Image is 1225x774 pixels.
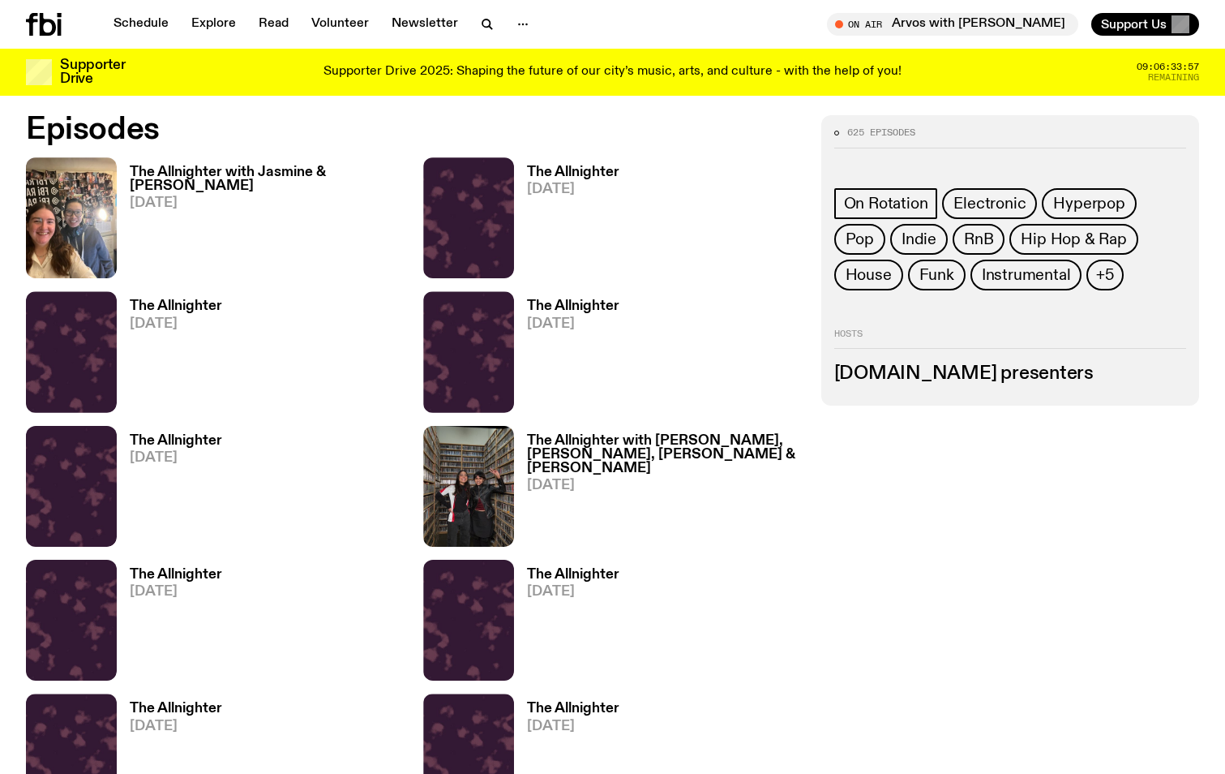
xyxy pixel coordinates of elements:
[1148,73,1199,82] span: Remaining
[527,702,619,716] h3: The Allnighter
[130,451,222,465] span: [DATE]
[26,115,802,144] h2: Episodes
[514,299,619,412] a: The Allnighter[DATE]
[182,13,246,36] a: Explore
[323,65,902,80] p: Supporter Drive 2025: Shaping the future of our city’s music, arts, and culture - with the help o...
[130,299,222,313] h3: The Allnighter
[527,183,619,196] span: [DATE]
[130,317,222,331] span: [DATE]
[514,166,619,278] a: The Allnighter[DATE]
[902,230,936,248] span: Indie
[827,13,1078,36] button: On AirArvos with [PERSON_NAME]
[890,224,948,255] a: Indie
[1137,62,1199,71] span: 09:06:33:57
[847,128,915,137] span: 625 episodes
[130,434,222,448] h3: The Allnighter
[130,568,222,582] h3: The Allnighter
[527,299,619,313] h3: The Allnighter
[953,224,1004,255] a: RnB
[60,58,125,86] h3: Supporter Drive
[527,166,619,179] h3: The Allnighter
[527,720,619,733] span: [DATE]
[846,266,892,284] span: House
[130,585,222,599] span: [DATE]
[964,230,993,248] span: RnB
[834,224,885,255] a: Pop
[130,196,404,210] span: [DATE]
[834,329,1186,349] h2: Hosts
[302,13,379,36] a: Volunteer
[919,266,954,284] span: Funk
[382,13,468,36] a: Newsletter
[527,479,801,492] span: [DATE]
[846,230,874,248] span: Pop
[527,568,619,582] h3: The Allnighter
[982,266,1071,284] span: Instrumental
[844,195,928,213] span: On Rotation
[834,188,938,219] a: On Rotation
[117,299,222,412] a: The Allnighter[DATE]
[834,365,1186,383] h3: [DOMAIN_NAME] presenters
[1101,17,1167,32] span: Support Us
[117,434,222,547] a: The Allnighter[DATE]
[1009,224,1137,255] a: Hip Hop & Rap
[117,568,222,681] a: The Allnighter[DATE]
[117,166,404,278] a: The Allnighter with Jasmine & [PERSON_NAME][DATE]
[953,195,1026,213] span: Electronic
[249,13,298,36] a: Read
[130,720,222,733] span: [DATE]
[834,260,903,290] a: House
[527,434,801,475] h3: The Allnighter with [PERSON_NAME], [PERSON_NAME], [PERSON_NAME] & [PERSON_NAME]
[130,702,222,716] h3: The Allnighter
[527,585,619,599] span: [DATE]
[514,568,619,681] a: The Allnighter[DATE]
[1091,13,1199,36] button: Support Us
[942,188,1037,219] a: Electronic
[1086,260,1124,290] button: +5
[1021,230,1126,248] span: Hip Hop & Rap
[130,166,404,193] h3: The Allnighter with Jasmine & [PERSON_NAME]
[1053,195,1124,213] span: Hyperpop
[1096,266,1114,284] span: +5
[104,13,178,36] a: Schedule
[1042,188,1136,219] a: Hyperpop
[527,317,619,331] span: [DATE]
[908,260,966,290] a: Funk
[970,260,1082,290] a: Instrumental
[514,434,801,547] a: The Allnighter with [PERSON_NAME], [PERSON_NAME], [PERSON_NAME] & [PERSON_NAME][DATE]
